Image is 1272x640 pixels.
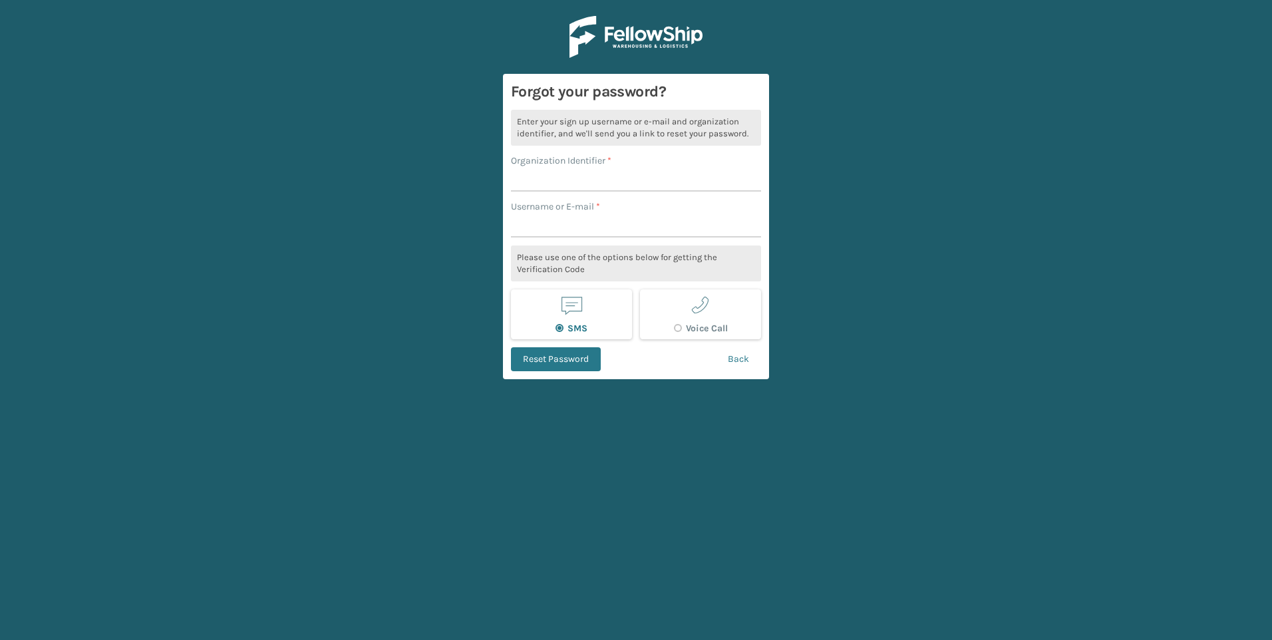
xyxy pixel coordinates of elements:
[569,16,703,58] img: Logo
[511,245,761,281] p: Please use one of the options below for getting the Verification Code
[556,323,587,334] label: SMS
[511,154,611,168] label: Organization Identifier
[511,200,600,214] label: Username or E-mail
[511,82,761,102] h3: Forgot your password?
[674,323,728,334] label: Voice Call
[511,110,761,146] p: Enter your sign up username or e-mail and organization identifier, and we'll send you a link to r...
[716,347,761,371] a: Back
[511,347,601,371] button: Reset Password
